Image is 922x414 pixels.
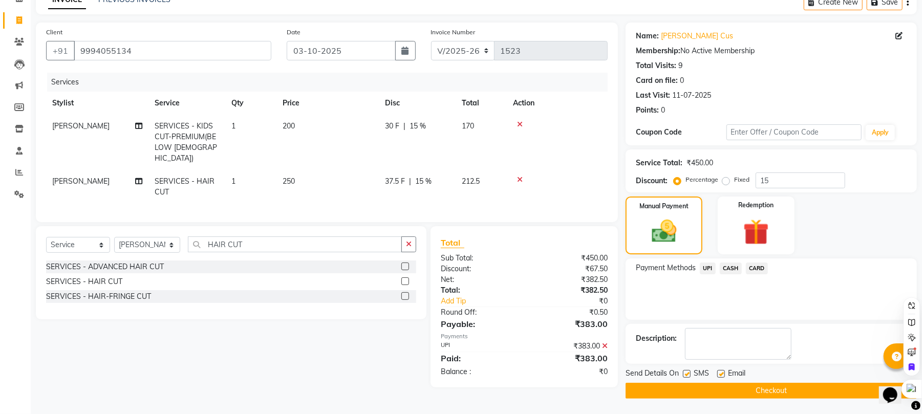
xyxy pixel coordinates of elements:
[462,177,480,186] span: 212.5
[735,216,777,248] img: _gift.svg
[155,177,215,197] span: SERVICES - HAIR CUT
[524,285,615,296] div: ₹382.50
[410,121,426,132] span: 15 %
[726,124,862,140] input: Enter Offer / Coupon Code
[866,125,895,140] button: Apply
[738,201,774,210] label: Redemption
[431,28,476,37] label: Invoice Number
[433,307,524,318] div: Round Off:
[52,177,110,186] span: [PERSON_NAME]
[409,176,411,187] span: |
[283,177,295,186] span: 250
[661,105,665,116] div: 0
[680,75,684,86] div: 0
[433,341,524,352] div: UPI
[415,176,432,187] span: 15 %
[678,60,682,71] div: 9
[636,333,677,344] div: Description:
[524,274,615,285] div: ₹382.50
[433,318,524,330] div: Payable:
[746,263,768,274] span: CARD
[52,121,110,130] span: [PERSON_NAME]
[636,90,670,101] div: Last Visit:
[524,352,615,364] div: ₹383.00
[225,92,276,115] th: Qty
[524,253,615,264] div: ₹450.00
[728,368,745,381] span: Email
[46,28,62,37] label: Client
[636,60,676,71] div: Total Visits:
[46,291,151,302] div: SERVICES - HAIR-FRINGE CUT
[661,31,733,41] a: [PERSON_NAME] Cus
[155,121,217,163] span: SERVICES - KIDS CUT-PREMIUM(BELOW [DEMOGRAPHIC_DATA])
[433,366,524,377] div: Balance :
[403,121,405,132] span: |
[441,332,608,341] div: Payments
[524,264,615,274] div: ₹67.50
[636,31,659,41] div: Name:
[385,176,405,187] span: 37.5 F
[46,92,148,115] th: Stylist
[433,274,524,285] div: Net:
[433,352,524,364] div: Paid:
[720,263,742,274] span: CASH
[636,176,668,186] div: Discount:
[636,127,726,138] div: Coupon Code
[433,253,524,264] div: Sub Total:
[283,121,295,130] span: 200
[672,90,711,101] div: 11-07-2025
[379,92,456,115] th: Disc
[694,368,709,381] span: SMS
[524,366,615,377] div: ₹0
[287,28,301,37] label: Date
[441,237,464,248] span: Total
[685,175,718,184] label: Percentage
[524,318,615,330] div: ₹383.00
[644,217,684,246] img: _cash.svg
[524,307,615,318] div: ₹0.50
[507,92,608,115] th: Action
[639,202,689,211] label: Manual Payment
[636,263,696,273] span: Payment Methods
[231,177,235,186] span: 1
[687,158,713,168] div: ₹450.00
[47,73,615,92] div: Services
[385,121,399,132] span: 30 F
[700,263,716,274] span: UPI
[74,41,271,60] input: Search by Name/Mobile/Email/Code
[148,92,225,115] th: Service
[626,368,679,381] span: Send Details On
[636,158,682,168] div: Service Total:
[734,175,749,184] label: Fixed
[433,264,524,274] div: Discount:
[456,92,507,115] th: Total
[524,341,615,352] div: ₹383.00
[46,262,164,272] div: SERVICES - ADVANCED HAIR CUT
[231,121,235,130] span: 1
[188,236,402,252] input: Search or Scan
[433,296,540,307] a: Add Tip
[276,92,379,115] th: Price
[879,373,912,404] iframe: chat widget
[636,46,680,56] div: Membership:
[46,41,75,60] button: +91
[462,121,474,130] span: 170
[636,75,678,86] div: Card on file:
[433,285,524,296] div: Total:
[636,105,659,116] div: Points:
[636,46,907,56] div: No Active Membership
[540,296,615,307] div: ₹0
[626,383,917,399] button: Checkout
[46,276,122,287] div: SERVICES - HAIR CUT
